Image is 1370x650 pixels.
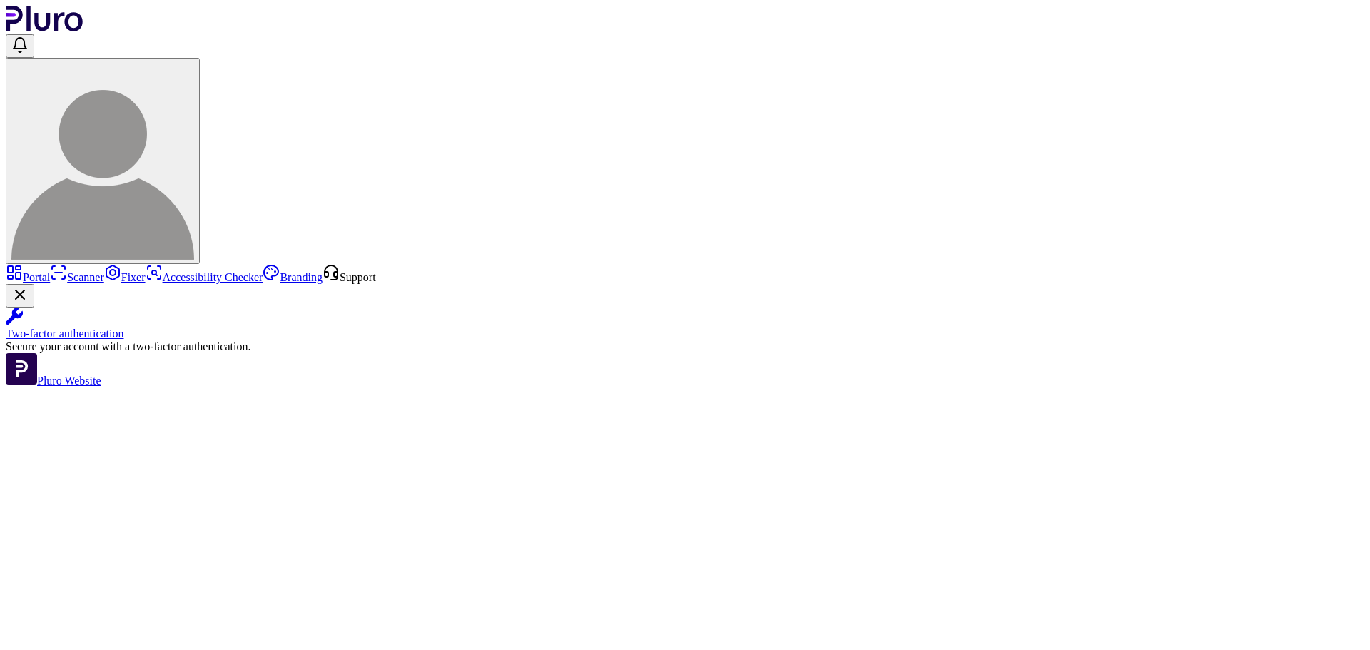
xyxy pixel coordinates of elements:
[6,340,1364,353] div: Secure your account with a two-factor authentication.
[6,264,1364,387] aside: Sidebar menu
[50,271,104,283] a: Scanner
[6,284,34,308] button: Close Two-factor authentication notification
[104,271,146,283] a: Fixer
[323,271,376,283] a: Open Support screen
[263,271,323,283] a: Branding
[6,308,1364,340] a: Two-factor authentication
[146,271,263,283] a: Accessibility Checker
[6,58,200,264] button: User avatar
[11,77,194,260] img: User avatar
[6,21,83,34] a: Logo
[6,34,34,58] button: Open notifications, you have undefined new notifications
[6,271,50,283] a: Portal
[6,375,101,387] a: Open Pluro Website
[6,327,1364,340] div: Two-factor authentication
